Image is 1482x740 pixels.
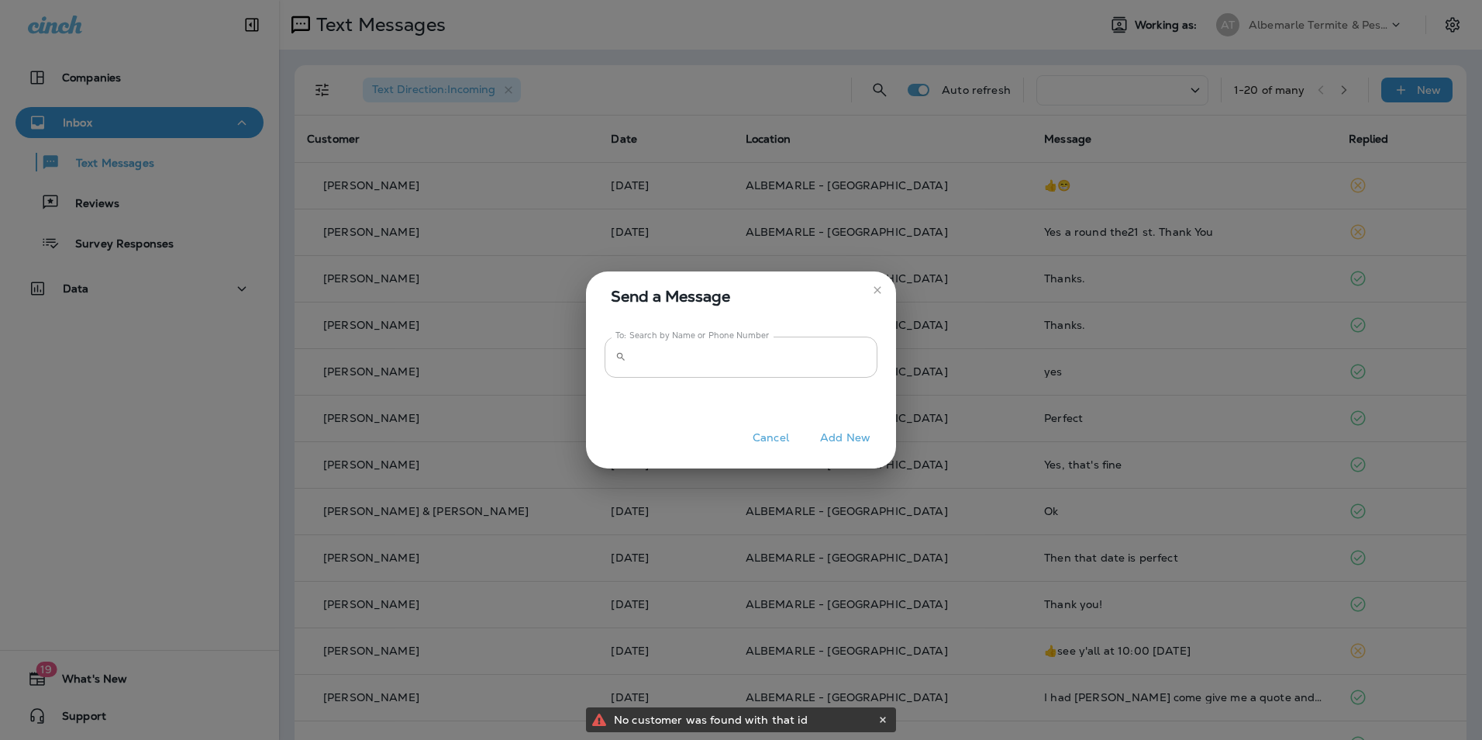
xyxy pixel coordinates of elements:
button: Cancel [742,426,800,450]
label: To: Search by Name or Phone Number [615,330,770,341]
button: close [865,278,890,303]
button: Add New [812,426,878,450]
div: No customer was found with that id [614,707,874,732]
span: Send a Message [611,284,877,309]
